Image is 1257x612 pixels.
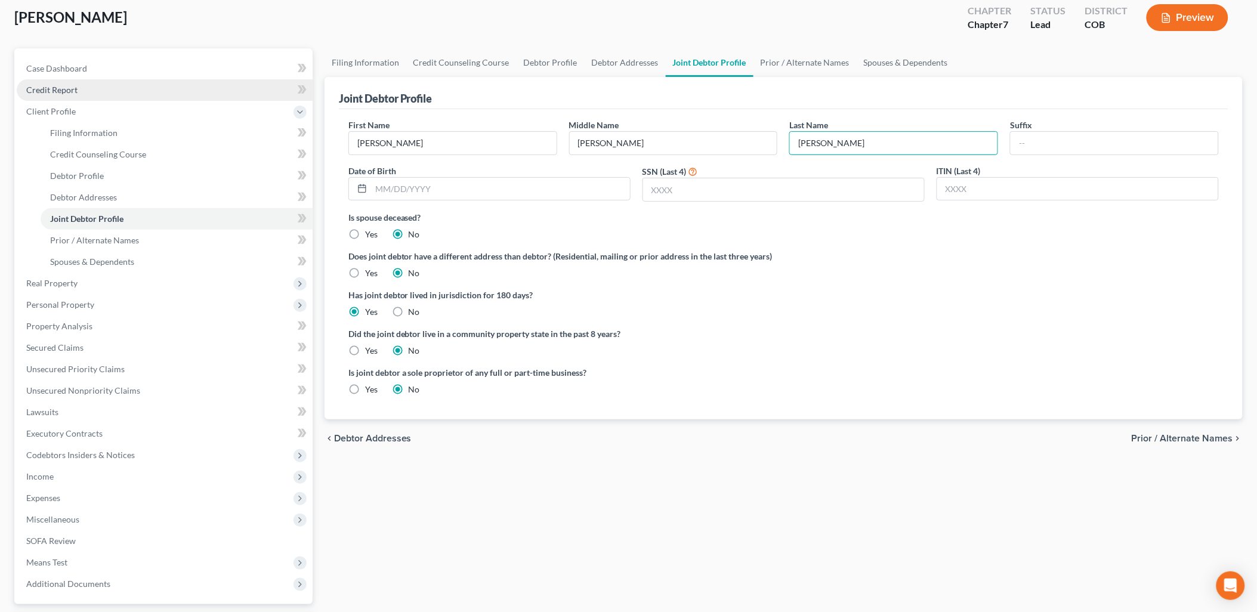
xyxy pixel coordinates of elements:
[26,321,92,331] span: Property Analysis
[348,289,1219,301] label: Has joint debtor lived in jurisdiction for 180 days?
[26,85,78,95] span: Credit Report
[937,178,1218,200] input: XXXX
[50,149,146,159] span: Credit Counseling Course
[26,514,79,524] span: Miscellaneous
[348,327,1219,340] label: Did the joint debtor live in a community property state in the past 8 years?
[334,434,412,443] span: Debtor Addresses
[50,214,123,224] span: Joint Debtor Profile
[50,235,139,245] span: Prior / Alternate Names
[371,178,630,200] input: MM/DD/YYYY
[409,345,420,357] label: No
[26,106,76,116] span: Client Profile
[348,211,1219,224] label: Is spouse deceased?
[1132,434,1243,443] button: Prior / Alternate Names chevron_right
[17,358,313,380] a: Unsecured Priority Claims
[1003,18,1008,30] span: 7
[585,48,666,77] a: Debtor Addresses
[17,79,313,101] a: Credit Report
[26,450,135,460] span: Codebtors Insiders & Notices
[1030,4,1065,18] div: Status
[857,48,955,77] a: Spouses & Dependents
[365,345,378,357] label: Yes
[26,278,78,288] span: Real Property
[643,165,687,178] label: SSN (Last 4)
[409,267,420,279] label: No
[41,187,313,208] a: Debtor Addresses
[1030,18,1065,32] div: Lead
[1132,434,1233,443] span: Prior / Alternate Names
[26,428,103,438] span: Executory Contracts
[365,228,378,240] label: Yes
[1233,434,1243,443] i: chevron_right
[41,144,313,165] a: Credit Counseling Course
[365,306,378,318] label: Yes
[17,401,313,423] a: Lawsuits
[26,63,87,73] span: Case Dashboard
[325,434,412,443] button: chevron_left Debtor Addresses
[26,342,84,353] span: Secured Claims
[1011,132,1218,154] input: --
[17,316,313,337] a: Property Analysis
[937,165,981,177] label: ITIN (Last 4)
[26,557,67,567] span: Means Test
[409,306,420,318] label: No
[17,423,313,444] a: Executory Contracts
[41,122,313,144] a: Filing Information
[790,132,997,154] input: --
[968,4,1011,18] div: Chapter
[348,119,390,131] label: First Name
[517,48,585,77] a: Debtor Profile
[406,48,517,77] a: Credit Counseling Course
[50,192,117,202] span: Debtor Addresses
[1085,4,1128,18] div: District
[50,171,104,181] span: Debtor Profile
[17,380,313,401] a: Unsecured Nonpriority Claims
[41,251,313,273] a: Spouses & Dependents
[409,228,420,240] label: No
[26,493,60,503] span: Expenses
[41,230,313,251] a: Prior / Alternate Names
[325,434,334,443] i: chevron_left
[753,48,857,77] a: Prior / Alternate Names
[26,364,125,374] span: Unsecured Priority Claims
[41,165,313,187] a: Debtor Profile
[26,471,54,481] span: Income
[26,299,94,310] span: Personal Property
[570,132,777,154] input: M.I
[17,58,313,79] a: Case Dashboard
[26,385,140,395] span: Unsecured Nonpriority Claims
[348,250,1219,262] label: Does joint debtor have a different address than debtor? (Residential, mailing or prior address in...
[17,530,313,552] a: SOFA Review
[1085,18,1128,32] div: COB
[569,119,619,131] label: Middle Name
[365,384,378,395] label: Yes
[1216,571,1245,600] div: Open Intercom Messenger
[789,119,828,131] label: Last Name
[349,132,557,154] input: --
[365,267,378,279] label: Yes
[348,165,396,177] label: Date of Birth
[41,208,313,230] a: Joint Debtor Profile
[1147,4,1228,31] button: Preview
[325,48,406,77] a: Filing Information
[26,579,110,589] span: Additional Documents
[643,178,924,201] input: XXXX
[17,337,313,358] a: Secured Claims
[348,366,778,379] label: Is joint debtor a sole proprietor of any full or part-time business?
[1010,119,1032,131] label: Suffix
[409,384,420,395] label: No
[339,91,433,106] div: Joint Debtor Profile
[14,8,127,26] span: [PERSON_NAME]
[968,18,1011,32] div: Chapter
[50,128,118,138] span: Filing Information
[50,256,134,267] span: Spouses & Dependents
[26,407,58,417] span: Lawsuits
[666,48,753,77] a: Joint Debtor Profile
[26,536,76,546] span: SOFA Review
